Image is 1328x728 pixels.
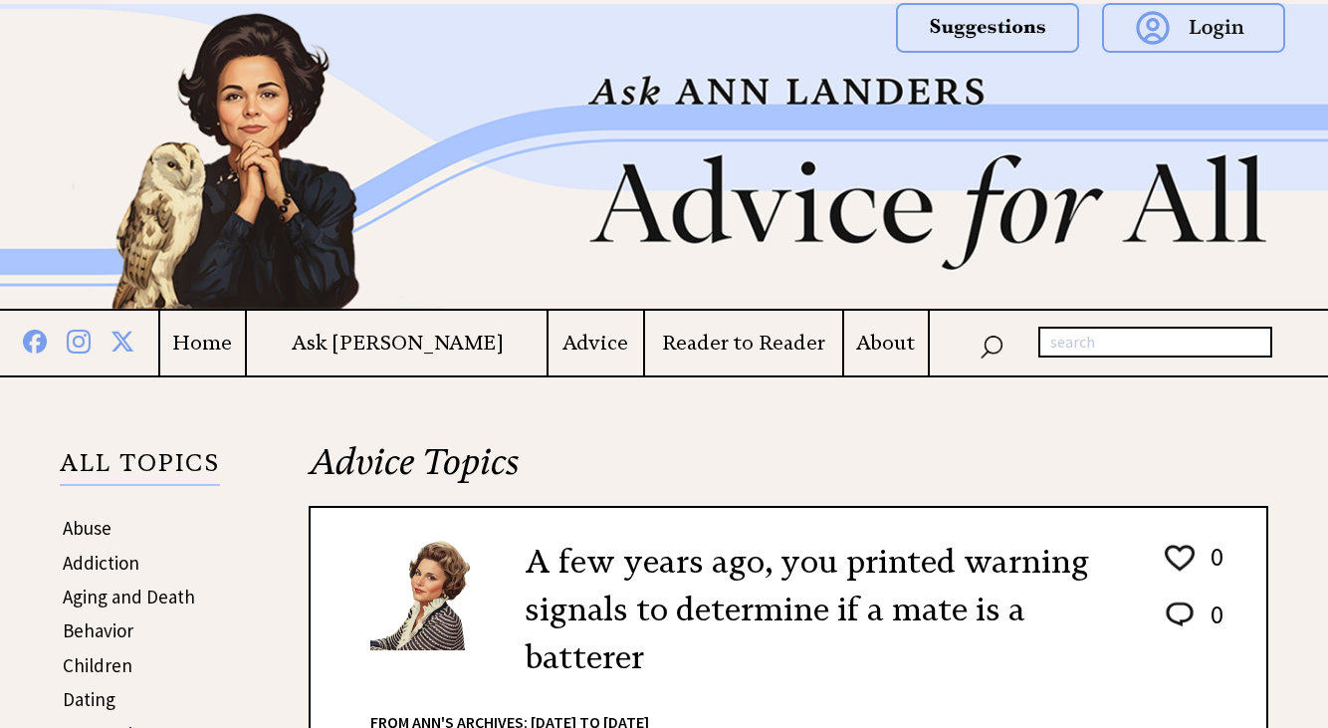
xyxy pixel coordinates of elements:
[844,331,928,356] a: About
[1162,599,1198,630] img: message_round%202.png
[60,452,220,486] p: ALL TOPICS
[247,331,547,356] a: Ask [PERSON_NAME]
[525,538,1132,681] h2: A few years ago, you printed warning signals to determine if a mate is a batterer
[160,331,246,356] a: Home
[1162,541,1198,576] img: heart_outline%201.png
[980,331,1003,360] img: search_nav.png
[23,326,47,354] img: facebook%20blue.png
[309,438,1268,506] h2: Advice Topics
[645,331,842,356] a: Reader to Reader
[63,516,111,540] a: Abuse
[370,538,495,650] img: Ann6%20v2%20small.png
[896,3,1079,53] img: suggestions.png
[1102,3,1285,53] img: login.png
[549,331,642,356] a: Advice
[63,585,195,608] a: Aging and Death
[111,326,134,353] img: x%20blue.png
[63,687,115,711] a: Dating
[63,551,139,575] a: Addiction
[1038,327,1272,359] input: search
[63,618,133,642] a: Behavior
[1201,598,1224,650] td: 0
[1201,540,1224,596] td: 0
[67,326,91,354] img: instagram%20blue.png
[63,653,132,677] a: Children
